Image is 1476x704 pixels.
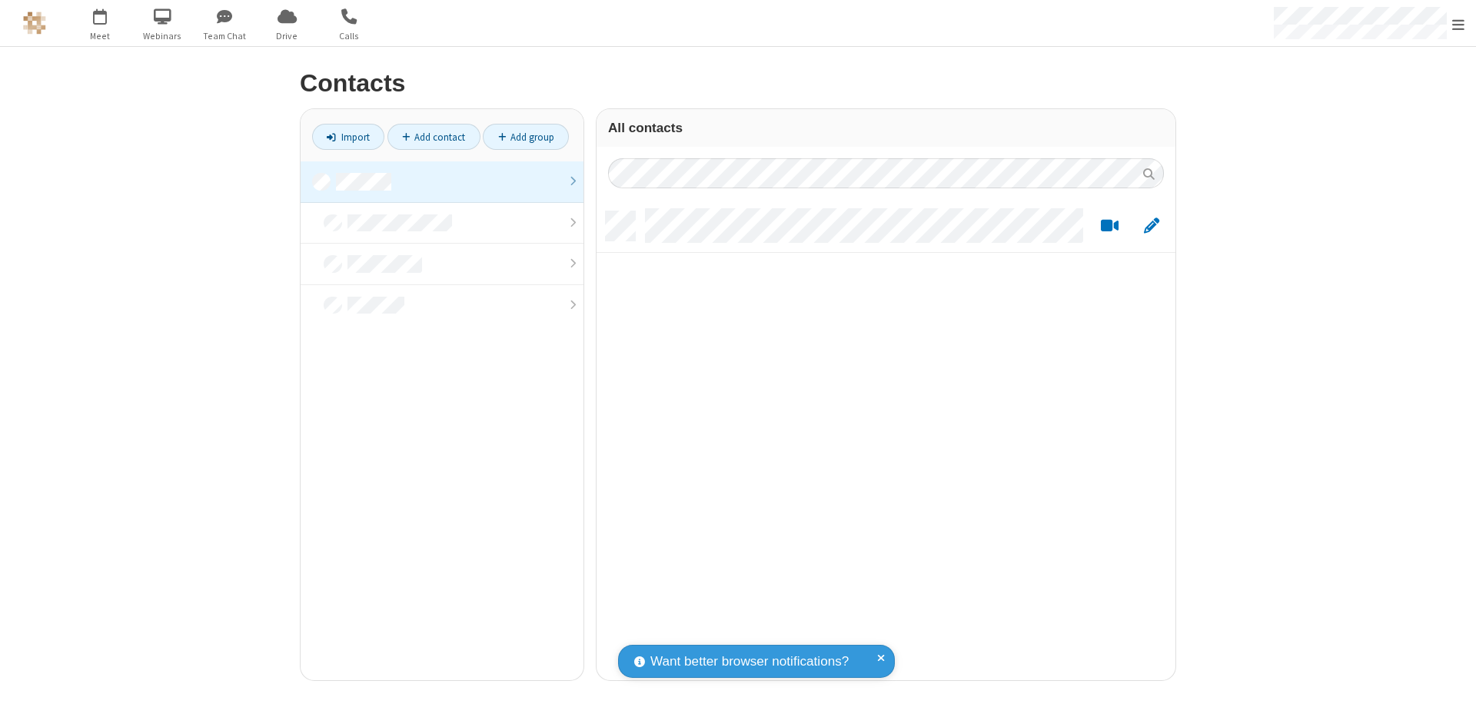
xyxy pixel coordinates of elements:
h2: Contacts [300,70,1176,97]
a: Add contact [387,124,480,150]
h3: All contacts [608,121,1164,135]
div: grid [597,200,1175,680]
a: Add group [483,124,569,150]
span: Want better browser notifications? [650,652,849,672]
span: Meet [71,29,129,43]
button: Start a video meeting [1095,217,1125,236]
span: Calls [321,29,378,43]
a: Import [312,124,384,150]
img: QA Selenium DO NOT DELETE OR CHANGE [23,12,46,35]
span: Team Chat [196,29,254,43]
span: Webinars [134,29,191,43]
button: Edit [1136,217,1166,236]
span: Drive [258,29,316,43]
